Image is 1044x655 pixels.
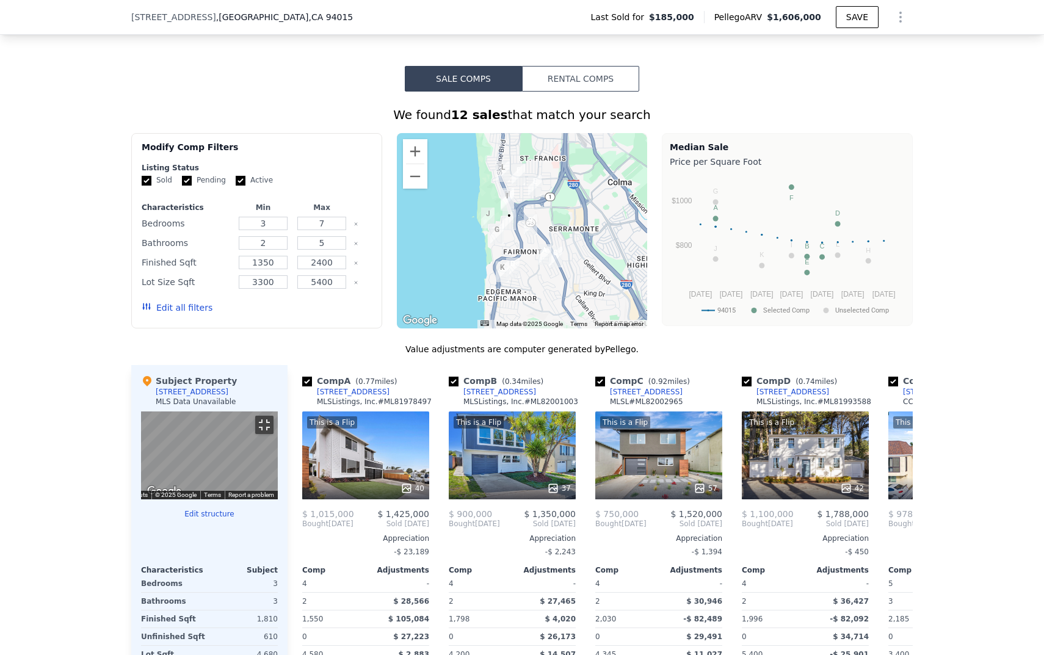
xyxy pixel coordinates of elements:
button: Clear [353,280,358,285]
text: A [713,204,718,211]
span: $ 29,491 [686,632,722,641]
div: Value adjustments are computer generated by Pellego . [131,343,913,355]
div: MLSListings, Inc. # ML81978497 [317,397,432,407]
div: 42 [840,482,864,494]
span: $ 27,465 [540,597,576,606]
div: [STREET_ADDRESS][PERSON_NAME] [903,387,1030,397]
span: 0.34 [505,377,521,386]
div: Comp B [449,375,548,387]
span: ( miles) [643,377,695,386]
div: Comp D [742,375,842,387]
label: Pending [182,175,226,186]
div: 667 Saint Francis Blvd [528,175,542,196]
div: 37 [547,482,571,494]
span: 0.74 [799,377,815,386]
span: Bought [595,519,622,529]
div: Finished Sqft [142,254,231,271]
div: Appreciation [742,534,869,543]
a: [STREET_ADDRESS] [449,387,536,397]
div: We found that match your search [131,106,913,123]
text: C [820,242,825,250]
a: Report a problem [228,491,274,498]
button: Zoom out [403,164,427,189]
a: [STREET_ADDRESS] [302,387,390,397]
div: 214 Clifton Rd [496,261,509,282]
span: Last Sold for [591,11,650,23]
span: 0.77 [358,377,375,386]
div: This is a Flip [893,416,943,429]
div: Comp [888,565,952,575]
text: Unselected Comp [835,306,889,314]
input: Sold [142,176,151,186]
div: 384 Lynbrook Dr [538,244,551,265]
span: $ 1,520,000 [670,509,722,519]
div: Appreciation [595,534,722,543]
input: Pending [182,176,192,186]
div: [STREET_ADDRESS] [156,387,228,397]
span: , CA 94015 [308,12,353,22]
div: Comp A [302,375,402,387]
a: Open this area in Google Maps (opens a new window) [400,313,440,328]
div: 610 [212,628,278,645]
span: 1,798 [449,615,469,623]
div: Min [236,203,290,212]
text: F [789,194,794,201]
div: Map [141,411,278,499]
text: $800 [676,241,692,250]
div: [DATE] [449,519,500,529]
a: Terms (opens in new tab) [570,320,587,327]
button: Clear [353,241,358,246]
div: Bathrooms [141,593,207,610]
div: Comp E [888,375,987,387]
span: -$ 450 [845,548,869,556]
div: Appreciation [888,534,1015,543]
span: $1,606,000 [767,12,821,22]
div: MLS Data Unavailable [156,397,236,407]
label: Sold [142,175,172,186]
div: 2 [302,593,363,610]
span: 5 [888,579,893,588]
span: $ 105,084 [388,615,429,623]
span: 1,550 [302,615,323,623]
span: $ 1,350,000 [524,509,576,519]
span: Sold [DATE] [353,519,429,529]
div: 88 Westline Dr [481,208,495,228]
span: 2,030 [595,615,616,623]
text: $1000 [672,197,692,205]
div: 40 [401,482,424,494]
div: 382 Northaven Dr [512,164,525,185]
span: Pellego ARV [714,11,767,23]
text: [DATE] [720,290,743,299]
span: [STREET_ADDRESS] [131,11,216,23]
span: Sold [DATE] [793,519,869,529]
button: Keyboard shortcuts [480,320,489,326]
div: Comp C [595,375,695,387]
span: Sold [DATE] [647,519,722,529]
span: 4 [742,579,747,588]
div: Street View [141,411,278,499]
div: Subject Property [141,375,237,387]
div: 309 Channing Way [506,258,520,278]
div: 3 [888,593,949,610]
div: [DATE] [742,519,793,529]
div: Modify Comp Filters [142,141,372,163]
span: Bought [888,519,915,529]
button: SAVE [836,6,879,28]
span: 0 [742,632,747,641]
text: K [759,251,764,258]
img: Google [144,483,184,499]
label: Active [236,175,273,186]
div: Comp [449,565,512,575]
div: Bedrooms [142,215,231,232]
text: G [713,187,719,195]
span: ( miles) [497,377,548,386]
text: [DATE] [841,290,865,299]
a: Terms (opens in new tab) [204,491,221,498]
div: Unfinished Sqft [141,628,207,645]
div: 650 Higate Dr [496,161,510,182]
span: $ 1,015,000 [302,509,354,519]
div: Lot Size Sqft [142,273,231,291]
text: [DATE] [811,290,834,299]
span: $ 1,788,000 [817,509,869,519]
span: Sold [DATE] [500,519,576,529]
